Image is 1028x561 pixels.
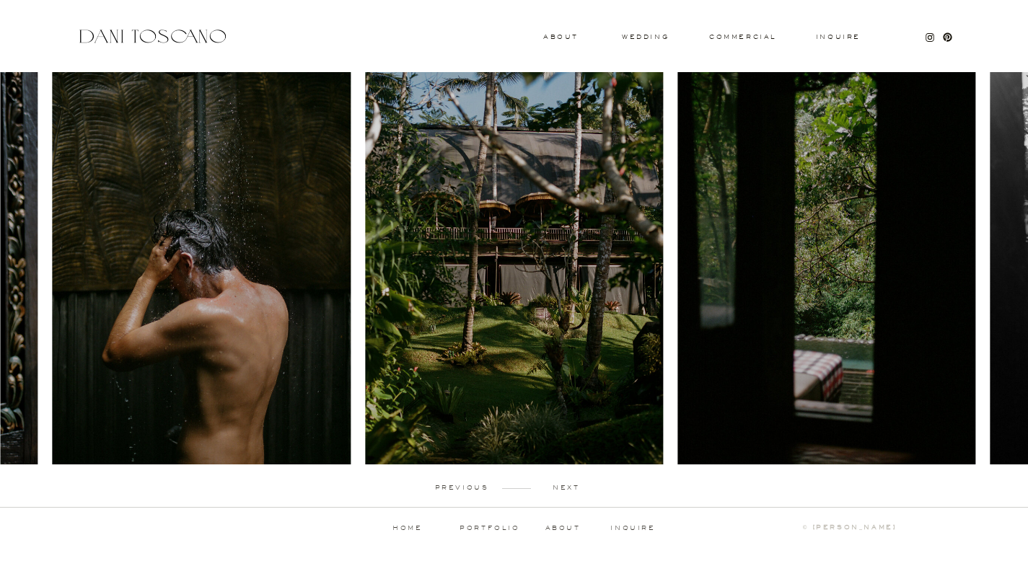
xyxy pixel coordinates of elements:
a: About [543,34,575,39]
a: commercial [709,34,776,40]
a: about [545,525,585,531]
a: Inquire [815,34,861,41]
a: inquire [610,525,656,532]
b: © [PERSON_NAME] [803,524,897,531]
a: home [372,525,444,531]
p: previous [426,485,498,491]
a: © [PERSON_NAME] [739,524,897,531]
p: next [531,485,602,491]
a: wedding [622,34,669,39]
a: portfolio [454,525,526,531]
